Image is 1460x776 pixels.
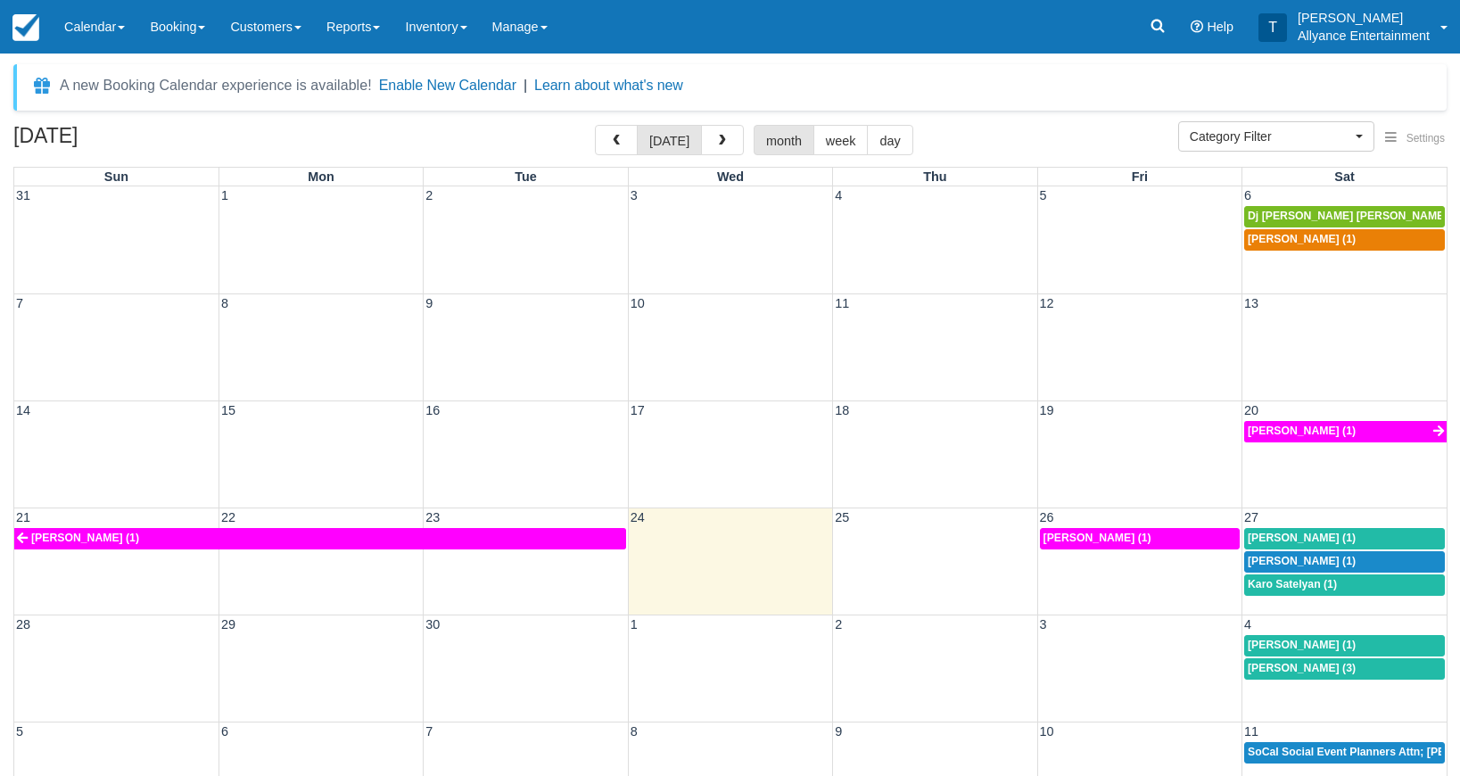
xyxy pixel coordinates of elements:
span: Fri [1132,169,1148,184]
span: 5 [1038,188,1049,202]
span: Karo Satelyan (1) [1248,578,1337,590]
button: Settings [1374,126,1456,152]
a: Dj [PERSON_NAME] [PERSON_NAME] (1) [1244,206,1445,227]
a: [PERSON_NAME] (1) [1244,421,1447,442]
button: [DATE] [637,125,702,155]
span: 24 [629,510,647,524]
span: 6 [219,724,230,739]
span: 3 [629,188,639,202]
button: week [813,125,869,155]
span: Mon [308,169,334,184]
span: 11 [1242,724,1260,739]
span: 22 [219,510,237,524]
a: [PERSON_NAME] (1) [1244,635,1445,656]
span: 20 [1242,403,1260,417]
span: [PERSON_NAME] (1) [1248,425,1356,437]
span: 17 [629,403,647,417]
a: Learn about what's new [534,78,683,93]
span: 10 [1038,724,1056,739]
span: 29 [219,617,237,632]
span: 18 [833,403,851,417]
span: 11 [833,296,851,310]
span: 25 [833,510,851,524]
span: 23 [424,510,441,524]
span: 12 [1038,296,1056,310]
span: [PERSON_NAME] (3) [1248,662,1356,674]
span: Settings [1406,132,1445,144]
span: Tue [515,169,537,184]
span: 8 [629,724,639,739]
button: Category Filter [1178,121,1374,152]
span: 2 [833,617,844,632]
span: [PERSON_NAME] (1) [1248,639,1356,651]
span: 8 [219,296,230,310]
span: 6 [1242,188,1253,202]
span: [PERSON_NAME] (1) [31,532,139,544]
span: [PERSON_NAME] (1) [1248,555,1356,567]
div: A new Booking Calendar experience is available! [60,75,372,96]
a: [PERSON_NAME] (1) [1244,551,1445,573]
a: [PERSON_NAME] (1) [1040,528,1240,549]
span: 14 [14,403,32,417]
span: 1 [629,617,639,632]
span: 13 [1242,296,1260,310]
span: 9 [424,296,434,310]
a: [PERSON_NAME] (1) [14,528,626,549]
p: [PERSON_NAME] [1298,9,1430,27]
h2: [DATE] [13,125,239,158]
span: 15 [219,403,237,417]
div: T [1258,13,1287,42]
span: | [524,78,527,93]
span: 9 [833,724,844,739]
span: 4 [833,188,844,202]
span: 28 [14,617,32,632]
span: 16 [424,403,441,417]
span: 2 [424,188,434,202]
span: 4 [1242,617,1253,632]
img: checkfront-main-nav-mini-logo.png [12,14,39,41]
button: month [754,125,814,155]
button: day [867,125,912,155]
span: Help [1207,20,1233,34]
span: 31 [14,188,32,202]
span: 27 [1242,510,1260,524]
i: Help [1191,21,1203,33]
span: Thu [923,169,946,184]
a: Karo Satelyan (1) [1244,574,1445,596]
span: 10 [629,296,647,310]
span: 19 [1038,403,1056,417]
span: Wed [717,169,744,184]
span: 7 [424,724,434,739]
span: 5 [14,724,25,739]
span: [PERSON_NAME] (1) [1043,532,1151,544]
a: [PERSON_NAME] (3) [1244,658,1445,680]
span: 3 [1038,617,1049,632]
span: 30 [424,617,441,632]
span: Sat [1334,169,1354,184]
span: 7 [14,296,25,310]
span: Sun [104,169,128,184]
span: [PERSON_NAME] (1) [1248,532,1356,544]
span: [PERSON_NAME] (1) [1248,233,1356,245]
a: [PERSON_NAME] (1) [1244,229,1445,251]
span: 26 [1038,510,1056,524]
a: [PERSON_NAME] (1) [1244,528,1445,549]
p: Allyance Entertainment [1298,27,1430,45]
span: 21 [14,510,32,524]
span: 1 [219,188,230,202]
button: Enable New Calendar [379,77,516,95]
a: SoCal Social Event Planners Attn; [PERSON_NAME] (2) [1244,742,1445,764]
span: Category Filter [1190,128,1351,145]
